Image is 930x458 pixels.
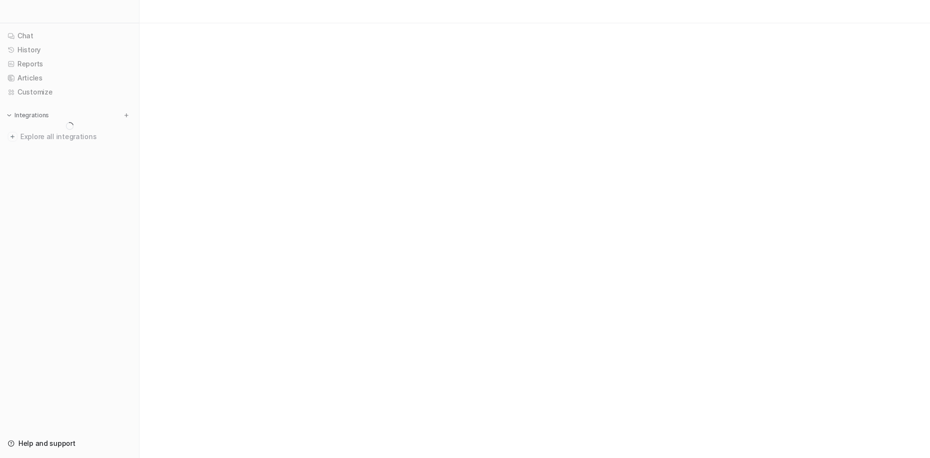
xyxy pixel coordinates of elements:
button: Integrations [4,111,52,120]
img: explore all integrations [8,132,17,142]
span: Explore all integrations [20,129,131,144]
a: Chat [4,29,135,43]
a: History [4,43,135,57]
p: Integrations [15,111,49,119]
a: Reports [4,57,135,71]
a: Help and support [4,437,135,450]
img: menu_add.svg [123,112,130,119]
a: Explore all integrations [4,130,135,143]
img: expand menu [6,112,13,119]
a: Customize [4,85,135,99]
a: Articles [4,71,135,85]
